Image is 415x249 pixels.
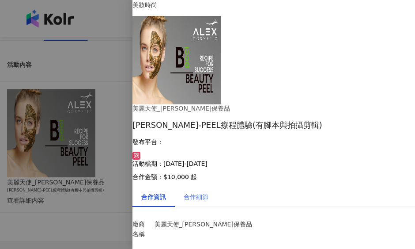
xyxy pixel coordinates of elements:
img: ALEX B-PEEL療程 [132,16,221,104]
div: [PERSON_NAME]-PEEL療程體驗(有腳本與拍攝剪輯) [132,119,415,130]
p: 活動檔期：[DATE]-[DATE] [132,160,415,167]
div: 合作資訊 [141,192,166,202]
p: 發布平台： [132,138,415,146]
p: 廠商名稱 [132,219,150,239]
div: 美麗天使_[PERSON_NAME]保養品 [132,104,274,113]
p: 美麗天使_[PERSON_NAME]保養品 [155,219,260,229]
div: 合作細節 [184,192,208,202]
p: 合作金額： $10,000 起 [132,173,415,180]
